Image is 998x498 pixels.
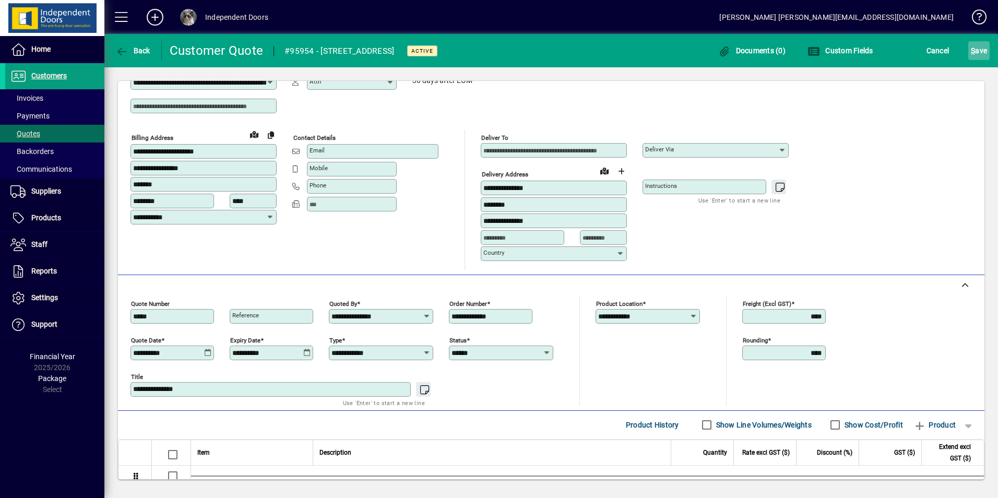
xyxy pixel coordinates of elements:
a: Knowledge Base [964,2,985,36]
span: Quantity [703,447,727,458]
a: View on map [596,162,613,179]
span: Extend excl GST ($) [928,441,971,464]
a: Backorders [5,143,104,160]
mat-label: Instructions [645,182,677,189]
span: Active [411,48,433,54]
div: Independent Doors [205,9,268,26]
mat-label: Reference [232,312,259,319]
span: Home [31,45,51,53]
span: Cancel [926,42,949,59]
span: Customers [31,72,67,80]
mat-label: Expiry date [230,336,260,343]
button: Custom Fields [805,41,876,60]
button: Back [113,41,153,60]
span: Payments [10,112,50,120]
app-page-header-button: Back [104,41,162,60]
span: Description [319,447,351,458]
mat-label: Title [131,373,143,380]
a: Home [5,37,104,63]
span: GST ($) [894,447,915,458]
button: Save [968,41,990,60]
mat-label: Mobile [310,164,328,172]
span: Suppliers [31,187,61,195]
mat-label: Quoted by [329,300,357,307]
span: Settings [31,293,58,302]
mat-label: Email [310,147,325,154]
mat-label: Rounding [743,336,768,343]
mat-label: Type [329,336,342,343]
span: Item [197,447,210,458]
a: Payments [5,107,104,125]
mat-label: Deliver via [645,146,674,153]
a: Support [5,312,104,338]
a: Suppliers [5,179,104,205]
mat-label: Status [449,336,467,343]
span: Package [38,374,66,383]
a: Staff [5,232,104,258]
button: Cancel [924,41,952,60]
a: Quotes [5,125,104,143]
div: [PERSON_NAME] [PERSON_NAME][EMAIL_ADDRESS][DOMAIN_NAME] [719,9,954,26]
a: Products [5,205,104,231]
mat-label: Deliver To [481,134,508,141]
span: Products [31,214,61,222]
mat-label: Order number [449,300,487,307]
span: Product [913,417,956,433]
span: Discount (%) [817,447,852,458]
a: Settings [5,285,104,311]
span: S [971,46,975,55]
button: Product History [622,416,683,434]
span: Back [115,46,150,55]
label: Show Cost/Profit [842,420,903,430]
span: Financial Year [30,352,75,361]
a: Communications [5,160,104,178]
mat-label: Attn [310,78,321,85]
mat-hint: Use 'Enter' to start a new line [698,194,780,206]
button: Product [908,416,961,434]
mat-label: Phone [310,182,326,189]
button: Profile [172,8,205,27]
mat-label: Quote number [131,300,170,307]
span: Rate excl GST ($) [742,447,790,458]
span: Documents (0) [718,46,786,55]
a: Reports [5,258,104,284]
mat-label: Country [483,249,504,256]
span: Invoices [10,94,43,102]
div: #95954 - [STREET_ADDRESS] [284,43,394,60]
a: View on map [246,126,263,143]
span: Custom Fields [807,46,873,55]
span: Support [31,320,57,328]
span: Quotes [10,129,40,138]
label: Show Line Volumes/Weights [714,420,812,430]
span: Reports [31,267,57,275]
mat-label: Quote date [131,336,161,343]
span: Product History [626,417,679,433]
mat-hint: Use 'Enter' to start a new line [343,397,425,409]
div: Customer Quote [170,42,264,59]
span: ave [971,42,987,59]
span: Communications [10,165,72,173]
button: Add [138,8,172,27]
span: Backorders [10,147,54,156]
span: 30 days after EOM [412,77,472,85]
button: Copy to Delivery address [263,126,279,143]
mat-label: Product location [596,300,643,307]
span: Staff [31,240,47,248]
mat-label: Freight (excl GST) [743,300,791,307]
a: Invoices [5,89,104,107]
button: Documents (0) [715,41,788,60]
button: Choose address [613,163,629,180]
